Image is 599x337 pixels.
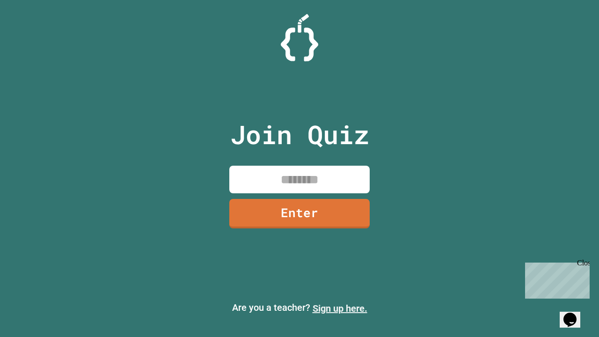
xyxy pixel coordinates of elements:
p: Are you a teacher? [7,300,592,315]
p: Join Quiz [230,115,369,154]
iframe: chat widget [560,300,590,328]
iframe: chat widget [521,259,590,299]
img: Logo.svg [281,14,318,61]
a: Sign up here. [313,303,367,314]
a: Enter [229,199,370,228]
div: Chat with us now!Close [4,4,65,59]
